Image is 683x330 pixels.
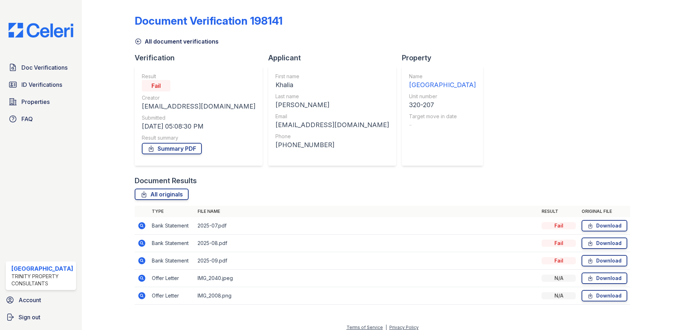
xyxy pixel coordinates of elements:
a: Properties [6,95,76,109]
a: Account [3,293,79,307]
div: First name [275,73,389,80]
td: IMG_2008.png [195,287,539,305]
span: Account [19,296,41,304]
span: FAQ [21,115,33,123]
div: Unit number [409,93,476,100]
div: Name [409,73,476,80]
th: Result [539,206,579,217]
span: Properties [21,97,50,106]
td: 2025-07.pdf [195,217,539,235]
div: [EMAIL_ADDRESS][DOMAIN_NAME] [142,101,255,111]
div: Fail [142,80,170,91]
div: Result [142,73,255,80]
a: All originals [135,189,189,200]
th: Type [149,206,195,217]
div: Phone [275,133,389,140]
td: 2025-08.pdf [195,235,539,252]
a: Download [582,290,627,301]
a: All document verifications [135,37,219,46]
span: ID Verifications [21,80,62,89]
div: Document Verification 198141 [135,14,283,27]
div: Trinity Property Consultants [11,273,73,287]
div: [GEOGRAPHIC_DATA] [11,264,73,273]
div: | [385,325,387,330]
div: Fail [542,257,576,264]
a: Privacy Policy [389,325,419,330]
div: Last name [275,93,389,100]
a: Download [582,220,627,231]
td: Offer Letter [149,270,195,287]
td: 2025-09.pdf [195,252,539,270]
div: 320-207 [409,100,476,110]
td: Bank Statement [149,235,195,252]
div: [EMAIL_ADDRESS][DOMAIN_NAME] [275,120,389,130]
a: Doc Verifications [6,60,76,75]
div: Khalia [275,80,389,90]
th: File name [195,206,539,217]
a: Sign out [3,310,79,324]
td: Offer Letter [149,287,195,305]
div: [GEOGRAPHIC_DATA] [409,80,476,90]
div: Submitted [142,114,255,121]
img: CE_Logo_Blue-a8612792a0a2168367f1c8372b55b34899dd931a85d93a1a3d3e32e68fde9ad4.png [3,23,79,37]
div: Creator [142,94,255,101]
span: Sign out [19,313,40,321]
div: Result summary [142,134,255,141]
div: - [409,120,476,130]
a: Download [582,237,627,249]
a: Download [582,272,627,284]
div: Fail [542,240,576,247]
a: Summary PDF [142,143,202,154]
a: FAQ [6,112,76,126]
td: Bank Statement [149,217,195,235]
iframe: chat widget [653,301,676,323]
a: Download [582,255,627,266]
div: N/A [542,292,576,299]
th: Original file [579,206,630,217]
div: [DATE] 05:08:30 PM [142,121,255,131]
a: Name [GEOGRAPHIC_DATA] [409,73,476,90]
div: [PHONE_NUMBER] [275,140,389,150]
div: Target move in date [409,113,476,120]
div: [PERSON_NAME] [275,100,389,110]
div: N/A [542,275,576,282]
a: Terms of Service [347,325,383,330]
span: Doc Verifications [21,63,68,72]
td: Bank Statement [149,252,195,270]
div: Fail [542,222,576,229]
div: Document Results [135,176,197,186]
div: Property [402,53,489,63]
div: Email [275,113,389,120]
div: Applicant [268,53,402,63]
td: IMG_2040.jpeg [195,270,539,287]
a: ID Verifications [6,77,76,92]
div: Verification [135,53,268,63]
